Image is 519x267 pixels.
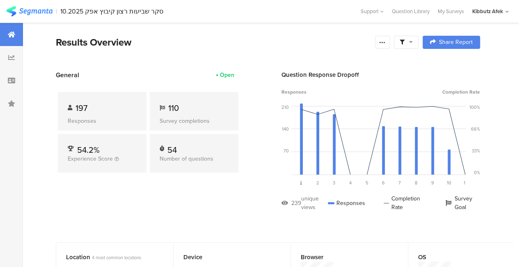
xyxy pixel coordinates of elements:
[388,7,434,15] a: Question Library
[398,180,401,186] span: 7
[446,194,480,212] div: Survey Goal
[361,5,384,18] div: Support
[384,194,427,212] div: Completion Rate
[301,194,328,212] div: unique views
[75,102,87,114] span: 197
[6,6,53,16] img: segmanta logo
[66,253,150,262] div: Location
[382,180,385,186] span: 6
[474,169,480,176] div: 0%
[56,70,79,80] span: General
[418,253,501,262] div: OS
[68,117,137,125] div: Responses
[472,147,480,154] div: 33%
[366,180,368,186] span: 5
[56,7,57,16] div: |
[442,88,480,96] span: Completion Rate
[92,254,141,261] span: 4 most common locations
[431,180,434,186] span: 9
[301,253,384,262] div: Browser
[160,154,213,163] span: Number of questions
[68,154,113,163] span: Experience Score
[56,35,371,50] div: Results Overview
[282,126,289,132] div: 140
[167,144,177,152] div: 54
[328,194,365,212] div: Responses
[333,180,335,186] span: 3
[281,104,289,110] div: 210
[220,71,234,79] div: Open
[291,199,301,207] div: 239
[464,180,467,186] span: 11
[284,147,289,154] div: 70
[281,88,306,96] span: Responses
[447,180,451,186] span: 10
[160,117,229,125] div: Survey completions
[281,70,480,79] div: Question Response Dropoff
[316,180,319,186] span: 2
[60,7,163,15] div: 10.2025 סקר שביעות רצון קיבוץ אפק
[439,39,473,45] span: Share Report
[415,180,417,186] span: 8
[434,7,468,15] a: My Surveys
[183,253,267,262] div: Device
[472,7,503,15] div: Kibbutz Afek
[168,102,179,114] span: 110
[77,144,100,156] span: 54.2%
[469,104,480,110] div: 100%
[471,126,480,132] div: 66%
[349,180,352,186] span: 4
